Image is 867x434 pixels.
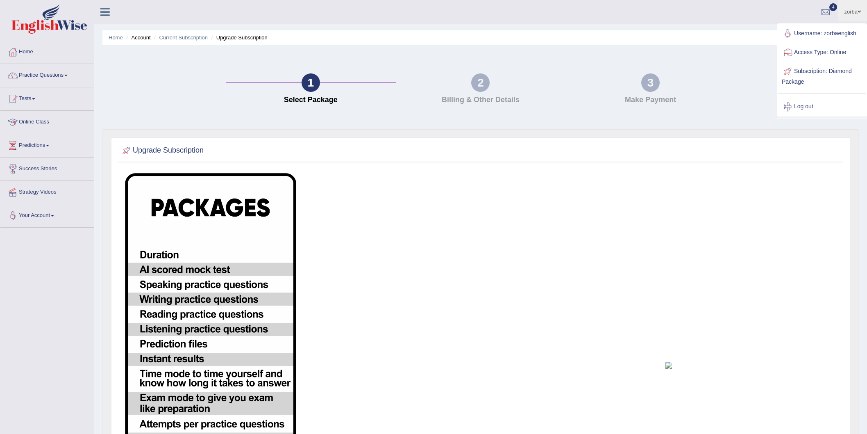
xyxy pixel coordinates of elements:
a: Current Subscription [159,34,208,41]
span: 4 [829,3,837,11]
a: Home [109,34,123,41]
div: 2 [471,73,490,92]
a: Username: zorbaenglish [778,24,866,43]
h2: Upgrade Subscription [120,144,204,157]
a: Strategy Videos [0,181,94,201]
div: 1 [302,73,320,92]
a: Log out [778,97,866,116]
h4: Select Package [230,96,392,104]
li: Account [124,34,150,41]
h4: Make Payment [570,96,731,104]
a: Success Stories [0,158,94,178]
a: Predictions [0,134,94,155]
img: inr-diamond.png [665,362,837,369]
a: Practice Questions [0,64,94,85]
a: Online Class [0,111,94,131]
li: Upgrade Subscription [209,34,268,41]
a: Subscription: Diamond Package [778,62,866,89]
div: 3 [641,73,660,92]
a: Access Type: Online [778,43,866,62]
h4: Billing & Other Details [400,96,562,104]
a: Your Account [0,204,94,225]
a: Tests [0,87,94,108]
a: Home [0,41,94,61]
